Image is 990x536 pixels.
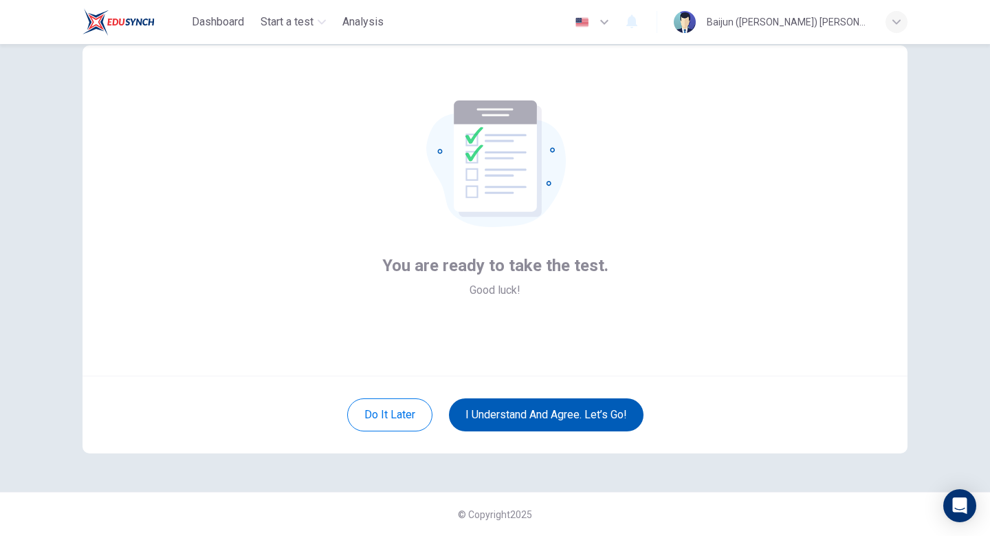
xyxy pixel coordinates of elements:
[82,8,186,36] a: EduSynch logo
[337,10,389,34] button: Analysis
[470,282,520,299] span: Good luck!
[342,14,384,30] span: Analysis
[674,11,696,33] img: Profile picture
[186,10,250,34] button: Dashboard
[449,398,643,431] button: I understand and agree. Let’s go!
[261,14,313,30] span: Start a test
[458,509,532,520] span: © Copyright 2025
[347,398,432,431] button: Do it later
[382,255,608,277] span: You are ready to take the test.
[192,14,244,30] span: Dashboard
[707,14,869,30] div: Baijun ([PERSON_NAME]) [PERSON_NAME]
[943,489,976,522] div: Open Intercom Messenger
[573,17,591,28] img: en
[82,8,155,36] img: EduSynch logo
[255,10,331,34] button: Start a test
